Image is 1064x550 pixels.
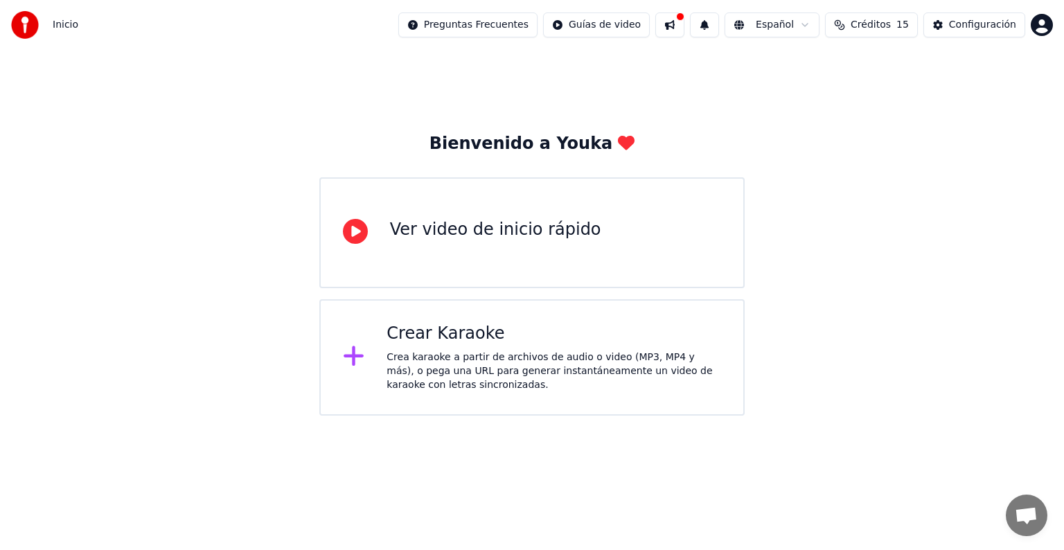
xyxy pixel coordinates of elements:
div: Configuración [949,18,1016,32]
div: Crear Karaoke [387,323,721,345]
button: Preguntas Frecuentes [398,12,538,37]
span: Inicio [53,18,78,32]
div: Crea karaoke a partir de archivos de audio o video (MP3, MP4 y más), o pega una URL para generar ... [387,351,721,392]
span: 15 [896,18,909,32]
nav: breadcrumb [53,18,78,32]
div: Bienvenido a Youka [429,133,635,155]
a: Chat abierto [1006,495,1047,536]
button: Guías de video [543,12,650,37]
button: Configuración [923,12,1025,37]
div: Ver video de inicio rápido [390,219,601,241]
img: youka [11,11,39,39]
button: Créditos15 [825,12,918,37]
span: Créditos [851,18,891,32]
